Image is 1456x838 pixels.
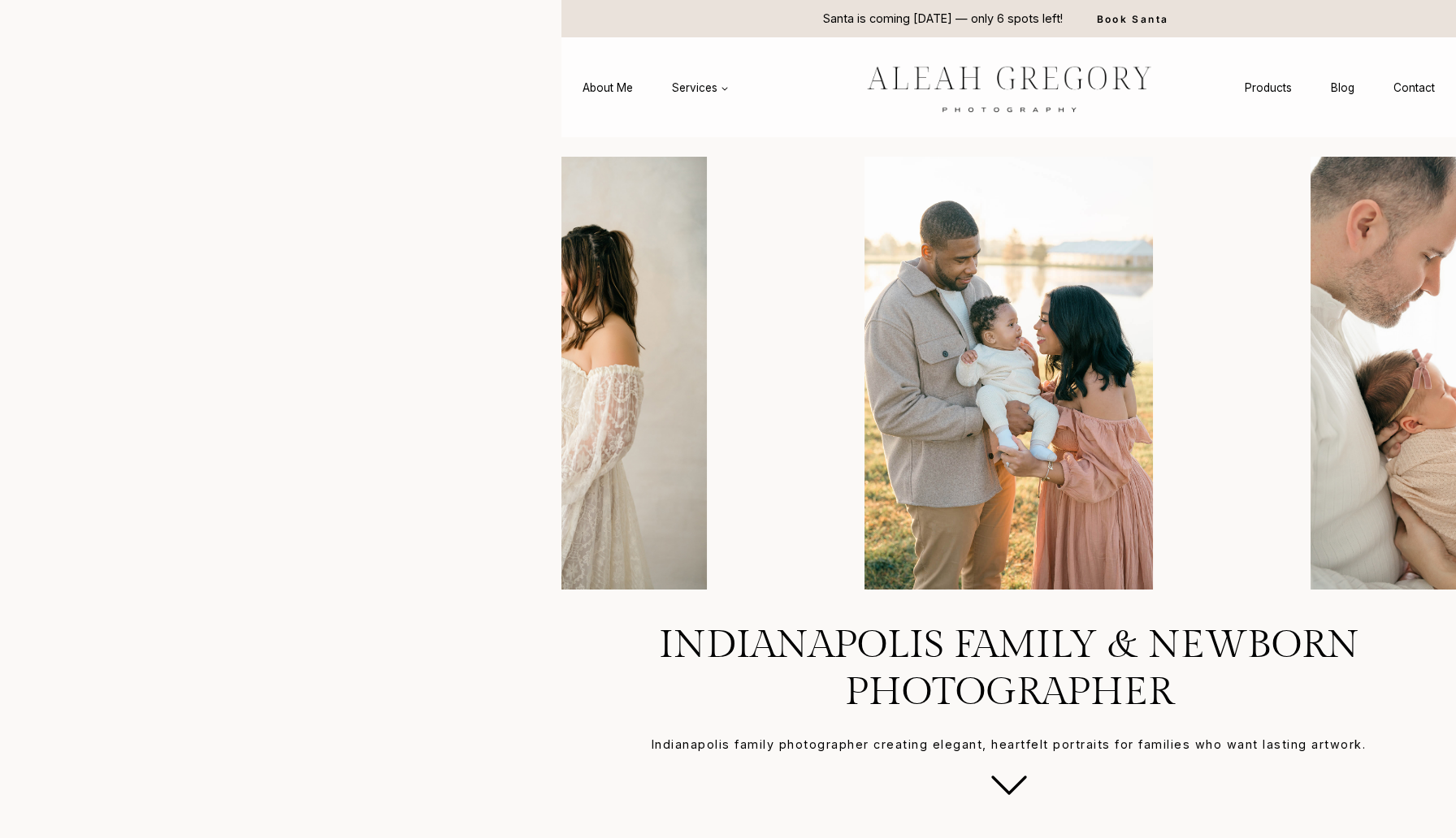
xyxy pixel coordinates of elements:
[346,157,779,590] li: 4 of 4
[346,157,779,590] img: Studio image of a mom in a flowy dress standing by fine art backdrop, gently resting hands on her...
[792,157,1225,590] img: Family enjoying a sunny day by the lake.
[1374,73,1454,103] a: Contact
[1311,73,1374,103] a: Blog
[600,736,1417,754] p: Indianapolis family photographer creating elegant, heartfelt portraits for families who want last...
[652,73,748,103] button: Child menu of Services
[1225,73,1454,103] nav: Secondary
[826,54,1192,122] img: aleah gregory logo
[1225,73,1311,103] a: Products
[823,10,1063,28] p: Santa is coming [DATE] — only 6 spots left!
[563,73,748,103] nav: Primary
[600,622,1417,715] h1: Indianapolis Family & Newborn Photographer
[792,157,1225,590] li: 1 of 4
[563,73,652,103] a: About Me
